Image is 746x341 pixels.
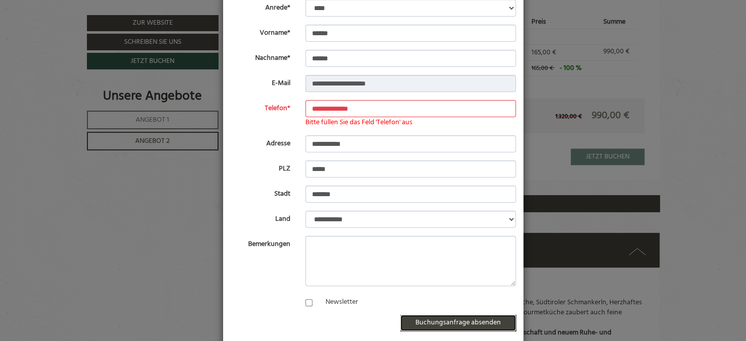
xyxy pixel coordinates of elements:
label: Vorname* [223,25,298,38]
div: Berghotel Ratschings [15,29,138,36]
div: Guten Tag, wie können wir Ihnen helfen? [8,27,143,54]
label: PLZ [223,160,298,174]
label: Stadt [223,186,298,199]
span: Bitte füllen Sie das Feld 'Telefon' aus [305,117,412,128]
div: [DATE] [182,8,214,23]
small: 10:16 [15,46,138,52]
label: Bemerkungen [223,236,298,249]
button: Senden [342,266,396,283]
label: Telefon* [223,100,298,114]
label: E-Mail [223,75,298,89]
label: Nachname* [223,50,298,63]
button: Buchungsanfrage absenden [400,315,516,331]
label: Newsletter [315,297,358,307]
label: Adresse [223,135,298,149]
label: Land [223,211,298,224]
